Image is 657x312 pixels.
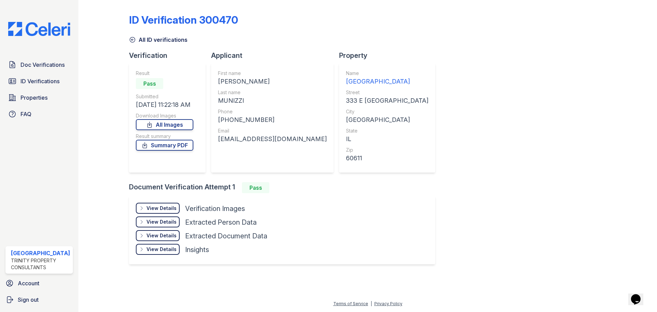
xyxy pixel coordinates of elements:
[346,108,428,115] div: City
[3,293,76,307] a: Sign out
[136,112,193,119] div: Download Images
[346,127,428,134] div: State
[3,276,76,290] a: Account
[5,58,73,72] a: Doc Verifications
[21,61,65,69] span: Doc Verifications
[129,14,238,26] div: ID Verification 300470
[218,115,327,125] div: [PHONE_NUMBER]
[136,100,193,110] div: [DATE] 11:22:18 AM
[136,140,193,151] a: Summary PDF
[333,301,368,306] a: Terms of Service
[218,127,327,134] div: Email
[5,91,73,104] a: Properties
[146,219,177,225] div: View Details
[218,89,327,96] div: Last name
[136,119,193,130] a: All Images
[346,134,428,144] div: IL
[129,51,211,60] div: Verification
[11,249,70,257] div: [GEOGRAPHIC_DATA]
[21,77,60,85] span: ID Verifications
[346,153,428,163] div: 60611
[136,93,193,100] div: Submitted
[346,89,428,96] div: Street
[346,115,428,125] div: [GEOGRAPHIC_DATA]
[628,285,650,305] iframe: chat widget
[185,217,257,227] div: Extracted Person Data
[371,301,372,306] div: |
[136,70,193,77] div: Result
[185,245,209,254] div: Insights
[3,22,76,36] img: CE_Logo_Blue-a8612792a0a2168367f1c8372b55b34899dd931a85d93a1a3d3e32e68fde9ad4.png
[146,232,177,239] div: View Details
[129,182,441,193] div: Document Verification Attempt 1
[146,246,177,253] div: View Details
[146,205,177,212] div: View Details
[218,77,327,86] div: [PERSON_NAME]
[136,133,193,140] div: Result summary
[346,70,428,77] div: Name
[5,74,73,88] a: ID Verifications
[374,301,402,306] a: Privacy Policy
[21,110,31,118] span: FAQ
[242,182,269,193] div: Pass
[185,231,267,241] div: Extracted Document Data
[18,279,39,287] span: Account
[211,51,339,60] div: Applicant
[11,257,70,271] div: Trinity Property Consultants
[218,96,327,105] div: MUNIZZI
[185,204,245,213] div: Verification Images
[218,134,327,144] div: [EMAIL_ADDRESS][DOMAIN_NAME]
[21,93,48,102] span: Properties
[129,36,188,44] a: All ID verifications
[5,107,73,121] a: FAQ
[346,147,428,153] div: Zip
[218,70,327,77] div: First name
[346,77,428,86] div: [GEOGRAPHIC_DATA]
[18,296,39,304] span: Sign out
[346,70,428,86] a: Name [GEOGRAPHIC_DATA]
[346,96,428,105] div: 333 E [GEOGRAPHIC_DATA]
[218,108,327,115] div: Phone
[136,78,163,89] div: Pass
[339,51,441,60] div: Property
